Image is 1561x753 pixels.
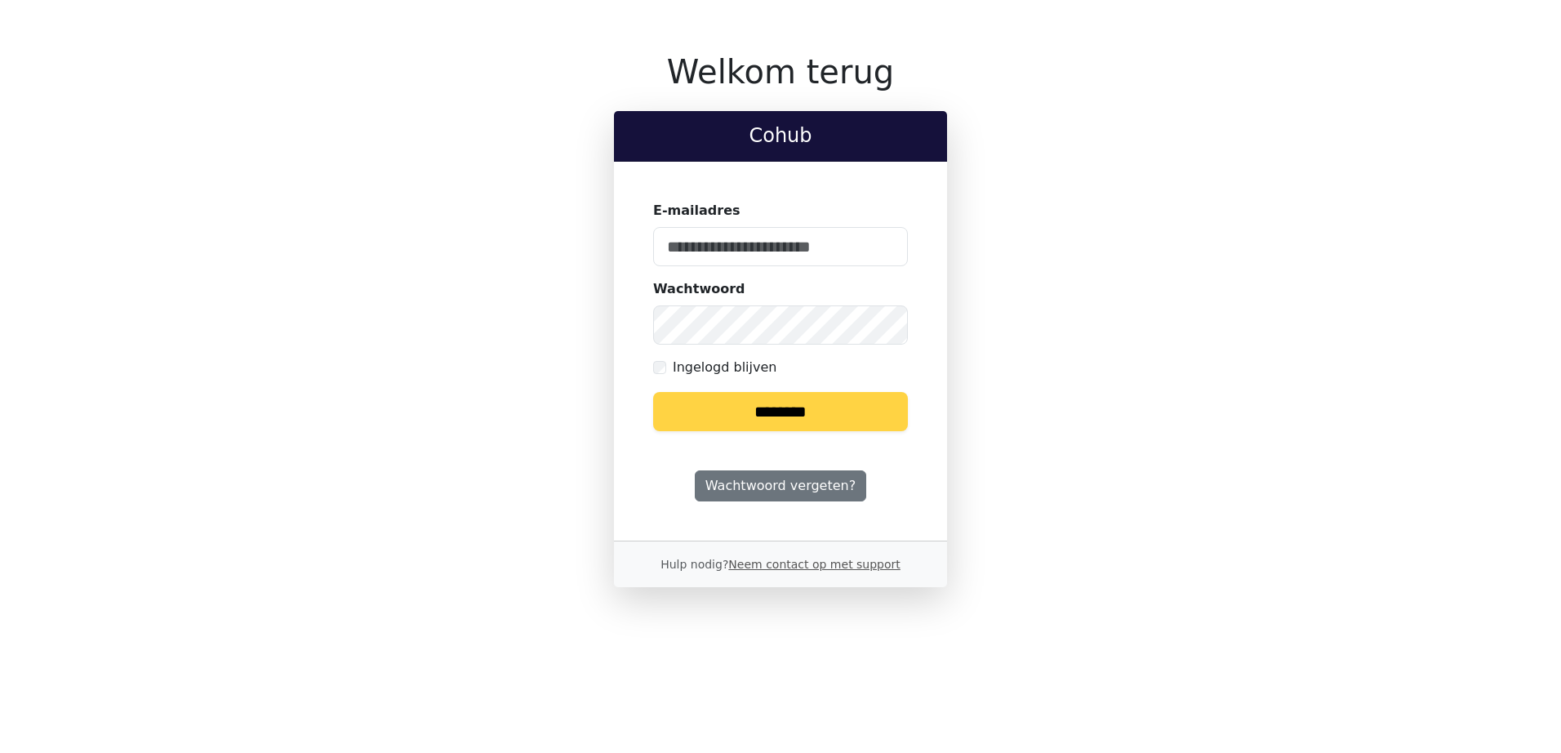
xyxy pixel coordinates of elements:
a: Neem contact op met support [728,558,900,571]
h2: Cohub [627,124,934,148]
small: Hulp nodig? [660,558,901,571]
a: Wachtwoord vergeten? [695,470,866,501]
label: Ingelogd blijven [673,358,776,377]
h1: Welkom terug [614,52,947,91]
label: E-mailadres [653,201,740,221]
label: Wachtwoord [653,279,745,299]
